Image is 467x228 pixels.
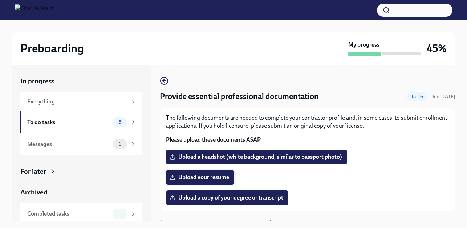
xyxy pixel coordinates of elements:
[20,41,84,56] h2: Preboarding
[27,118,110,126] div: To do tasks
[114,119,126,125] span: 5
[348,41,379,49] strong: My progress
[20,203,142,225] a: Completed tasks5
[171,174,229,181] span: Upload your resume
[20,167,142,176] a: For later
[427,42,447,55] h3: 45%
[430,93,455,100] span: August 14th, 2025 08:00
[20,111,142,133] a: To do tasks5
[27,98,127,106] div: Everything
[166,170,234,185] label: Upload your resume
[171,194,283,201] span: Upload a copy of your degree or transcript
[430,94,455,100] span: Due
[20,133,142,155] a: Messages1
[114,141,125,147] span: 1
[166,136,261,143] strong: Please upload these documents ASAP
[407,94,427,99] span: To Do
[20,92,142,111] a: Everything
[166,190,288,205] label: Upload a copy of your degree or transcript
[160,91,319,102] h4: Provide essential professional documentation
[166,150,347,164] label: Upload a headshot (white background, similar to passport photo)
[27,210,110,218] div: Completed tasks
[171,153,342,161] span: Upload a headshot (white background, similar to passport photo)
[439,94,455,100] strong: [DATE]
[27,140,110,148] div: Messages
[166,114,449,130] p: The following documents are needed to complete your contractor profile and, in some cases, to sub...
[20,76,142,86] a: In progress
[114,211,126,216] span: 5
[15,4,55,16] img: CharlieHealth
[20,188,142,197] a: Archived
[20,167,46,176] div: For later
